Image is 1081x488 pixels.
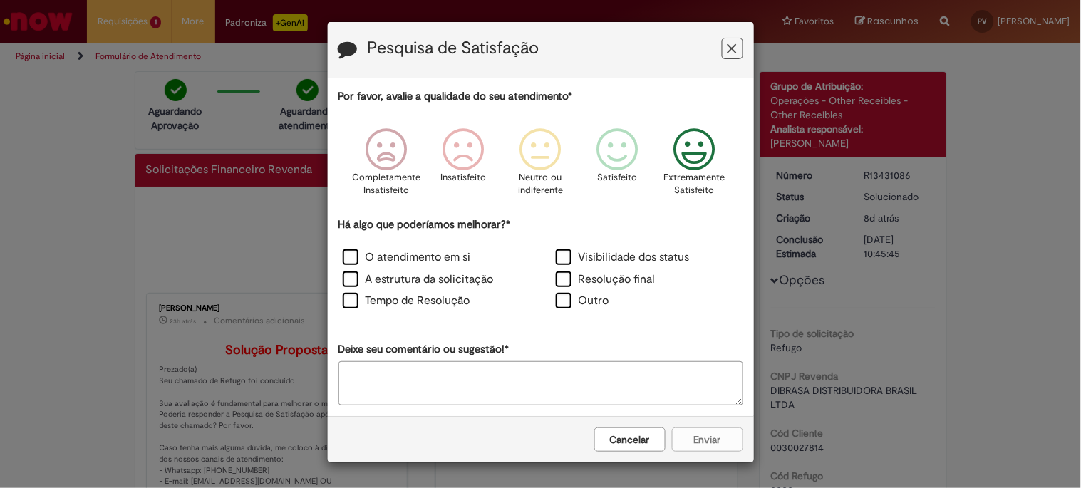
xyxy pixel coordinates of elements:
[664,171,725,197] p: Extremamente Satisfeito
[556,293,609,309] label: Outro
[514,171,566,197] p: Neutro ou indiferente
[338,342,510,357] label: Deixe seu comentário ou sugestão!*
[343,249,471,266] label: O atendimento em si
[350,118,423,215] div: Completamente Insatisfeito
[440,171,486,185] p: Insatisfeito
[556,249,690,266] label: Visibilidade dos status
[504,118,576,215] div: Neutro ou indiferente
[598,171,638,185] p: Satisfeito
[368,39,539,58] label: Pesquisa de Satisfação
[581,118,654,215] div: Satisfeito
[343,293,470,309] label: Tempo de Resolução
[427,118,500,215] div: Insatisfeito
[338,89,573,104] label: Por favor, avalie a qualidade do seu atendimento*
[556,271,656,288] label: Resolução final
[658,118,731,215] div: Extremamente Satisfeito
[594,427,666,452] button: Cancelar
[343,271,494,288] label: A estrutura da solicitação
[338,217,743,313] div: Há algo que poderíamos melhorar?*
[352,171,420,197] p: Completamente Insatisfeito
